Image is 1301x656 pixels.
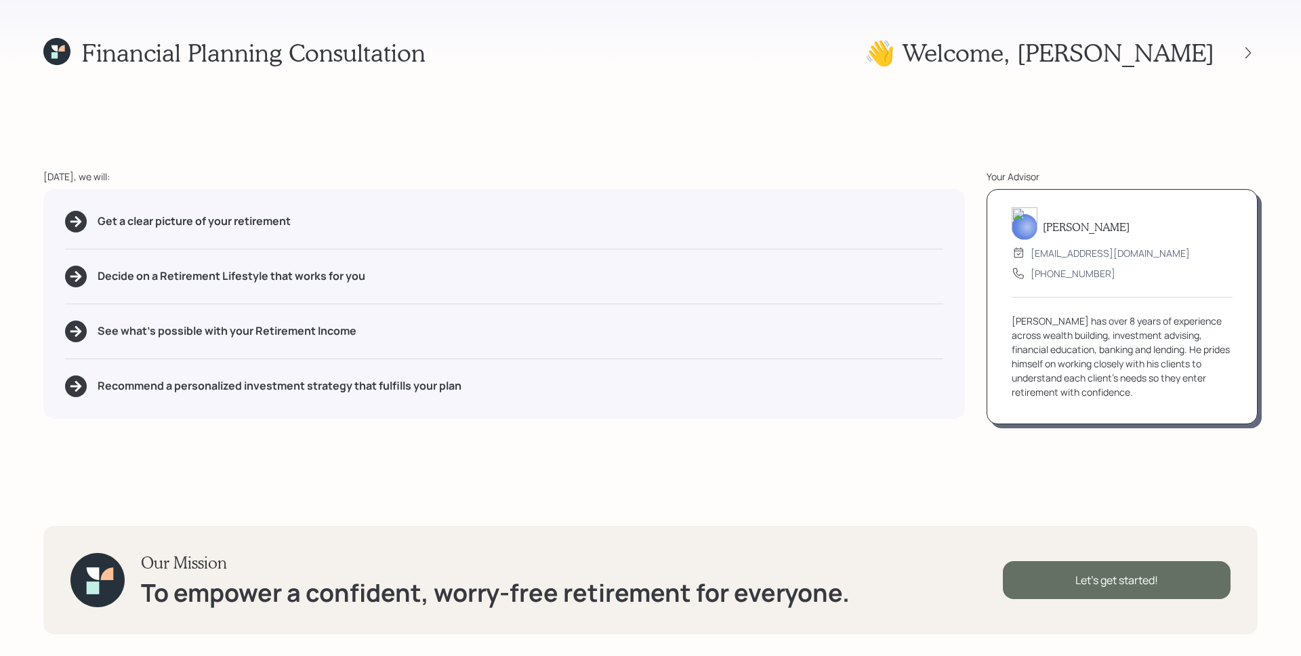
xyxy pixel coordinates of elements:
[987,169,1258,184] div: Your Advisor
[43,169,965,184] div: [DATE], we will:
[141,553,850,573] h3: Our Mission
[81,38,426,67] h1: Financial Planning Consultation
[98,270,365,283] h5: Decide on a Retirement Lifestyle that works for you
[1012,314,1233,399] div: [PERSON_NAME] has over 8 years of experience across wealth building, investment advising, financi...
[1031,266,1115,281] div: [PHONE_NUMBER]
[1012,207,1037,240] img: james-distasi-headshot.png
[98,325,356,337] h5: See what's possible with your Retirement Income
[1003,561,1231,599] div: Let's get started!
[98,380,461,392] h5: Recommend a personalized investment strategy that fulfills your plan
[98,215,291,228] h5: Get a clear picture of your retirement
[141,578,850,607] h1: To empower a confident, worry-free retirement for everyone.
[1031,246,1190,260] div: [EMAIL_ADDRESS][DOMAIN_NAME]
[865,38,1214,67] h1: 👋 Welcome , [PERSON_NAME]
[1043,220,1130,233] h5: [PERSON_NAME]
